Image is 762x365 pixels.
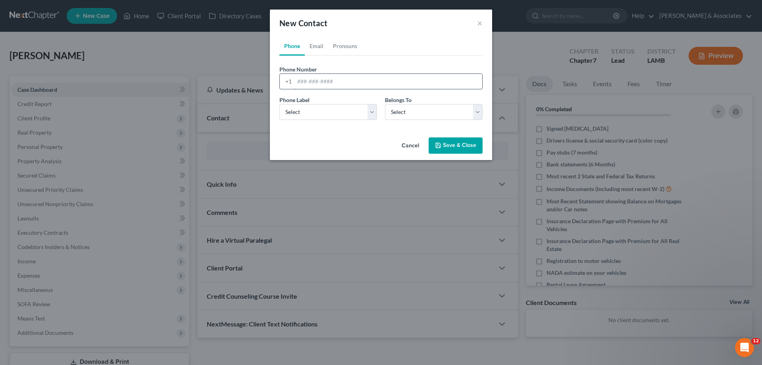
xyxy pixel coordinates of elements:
button: Cancel [395,138,425,154]
iframe: Intercom live chat [735,338,754,357]
a: Phone [279,37,305,56]
span: Phone Label [279,97,310,103]
button: Save & Close [429,137,483,154]
span: 12 [751,338,760,344]
a: Pronouns [328,37,362,56]
span: Belongs To [385,97,412,103]
a: Email [305,37,328,56]
input: ###-###-#### [294,74,482,89]
button: × [477,18,483,28]
span: New Contact [279,18,327,28]
div: +1 [280,74,294,89]
span: Phone Number [279,66,317,73]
